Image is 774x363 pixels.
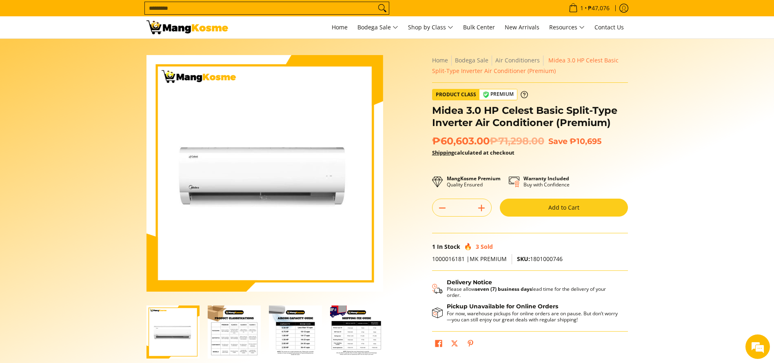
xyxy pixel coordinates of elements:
[566,4,612,13] span: •
[432,89,528,100] a: Product Class Premium
[208,305,261,359] img: Midea 3.0 HP Celest Basic Split-Type Inverter Air Conditioner (Premium)-2
[500,199,628,217] button: Add to Cart
[432,104,628,129] h1: Midea 3.0 HP Celest Basic Split-Type Inverter Air Conditioner (Premium)
[476,243,479,250] span: 3
[501,16,543,38] a: New Arrivals
[490,135,544,147] del: ₱71,298.00
[146,20,228,34] img: Midea 3.0 HP Celest Basic Split-Type Inverter Air Conditioner (Premium | Mang Kosme
[269,305,322,359] img: Midea 3.0 HP Celest Basic Split-Type Inverter Air Conditioner (Premium)-3
[404,16,457,38] a: Shop by Class
[459,16,499,38] a: Bulk Center
[548,136,568,146] span: Save
[376,2,389,14] button: Search
[472,201,491,215] button: Add
[432,149,454,156] a: Shipping
[236,16,628,38] nav: Main Menu
[432,89,479,100] span: Product Class
[353,16,402,38] a: Bodega Sale
[432,149,515,156] strong: calculated at checkout
[146,55,383,292] img: Midea 3.0 HP Celest Basic Split-Type Inverter Air Conditioner (Premium)
[570,136,601,146] span: ₱10,695
[146,305,200,359] img: Midea 3.0 HP Celest Basic Split-Type Inverter Air Conditioner (Premium)-1
[332,23,348,31] span: Home
[517,255,530,263] span: SKU:
[447,175,501,182] strong: MangKosme Premium
[590,16,628,38] a: Contact Us
[433,338,444,352] a: Share on Facebook
[587,5,611,11] span: ₱47,076
[505,23,539,31] span: New Arrivals
[432,243,435,250] span: 1
[432,55,628,76] nav: Breadcrumbs
[594,23,624,31] span: Contact Us
[432,56,448,64] a: Home
[447,279,492,286] strong: Delivery Notice
[545,16,589,38] a: Resources
[432,201,452,215] button: Subtract
[455,56,488,64] a: Bodega Sale
[447,286,620,298] p: Please allow lead time for the delivery of your order.
[523,175,570,188] p: Buy with Confidence
[432,255,507,263] span: 1000016181 |MK PREMIUM
[549,22,585,33] span: Resources
[523,175,569,182] strong: Warranty Included
[432,135,544,147] span: ₱60,603.00
[330,305,383,359] img: Midea 3.0 HP Celest Basic Split-Type Inverter Air Conditioner (Premium)-4
[328,16,352,38] a: Home
[447,175,501,188] p: Quality Ensured
[357,22,398,33] span: Bodega Sale
[463,23,495,31] span: Bulk Center
[481,243,493,250] span: Sold
[432,279,620,299] button: Shipping & Delivery
[432,56,619,75] span: Midea 3.0 HP Celest Basic Split-Type Inverter Air Conditioner (Premium)
[437,243,460,250] span: In Stock
[479,89,517,100] span: Premium
[483,91,489,98] img: premium-badge-icon.webp
[517,255,563,263] span: 1801000746
[475,286,532,292] strong: seven (7) business days
[408,22,453,33] span: Shop by Class
[495,56,540,64] a: Air Conditioners
[465,338,476,352] a: Pin on Pinterest
[447,303,558,310] strong: Pickup Unavailable for Online Orders
[449,338,460,352] a: Post on X
[447,310,620,323] p: For now, warehouse pickups for online orders are on pause. But don’t worry—you can still enjoy ou...
[579,5,585,11] span: 1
